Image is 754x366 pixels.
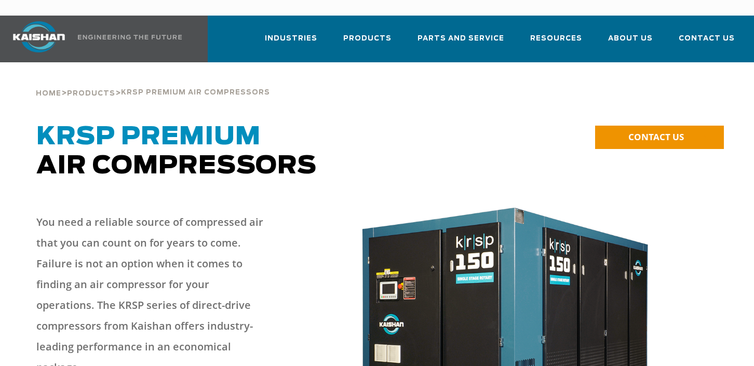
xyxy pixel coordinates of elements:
[36,125,317,179] span: Air Compressors
[608,33,653,45] span: About Us
[343,33,392,45] span: Products
[595,126,724,149] a: CONTACT US
[265,25,317,60] a: Industries
[418,33,504,45] span: Parts and Service
[36,125,261,150] span: KRSP Premium
[67,88,115,98] a: Products
[265,33,317,45] span: Industries
[67,90,115,97] span: Products
[628,131,684,143] span: CONTACT US
[530,33,582,45] span: Resources
[679,25,735,60] a: Contact Us
[608,25,653,60] a: About Us
[78,35,182,39] img: Engineering the future
[36,62,270,102] div: > >
[679,33,735,45] span: Contact Us
[343,25,392,60] a: Products
[121,89,270,96] span: krsp premium air compressors
[530,25,582,60] a: Resources
[36,90,61,97] span: Home
[418,25,504,60] a: Parts and Service
[36,88,61,98] a: Home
